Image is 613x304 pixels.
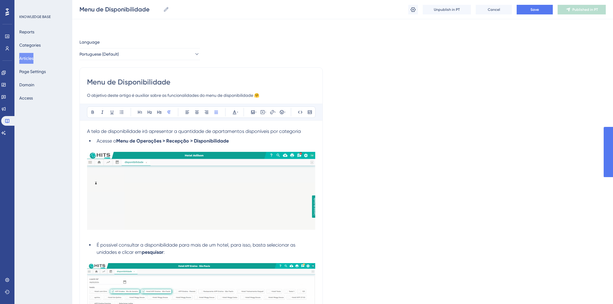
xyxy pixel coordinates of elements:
button: Cancel [476,5,512,14]
span: É possivel consultar a disponibilidade para mais de um hotel, para isso, basta selecionar as unid... [97,242,297,255]
strong: pesquisar [142,249,163,255]
button: Access [19,93,33,103]
button: Unpublish in PT [423,5,471,14]
span: A tela de disponibilidade irá apresentar a quantidade de apartamentos disponíveis por categoria [87,128,301,134]
strong: Menu de Operações > Recepção > Disponibilidade [116,138,229,144]
input: Article Name [79,5,161,14]
span: Cancel [488,7,500,12]
span: Save [531,7,539,12]
input: Article Title [87,77,315,87]
button: Save [517,5,553,14]
button: Categories [19,40,41,51]
iframe: UserGuiding AI Assistant Launcher [588,280,606,298]
span: Acesse o [97,138,116,144]
span: : [163,249,165,255]
span: Language [79,38,100,46]
button: Page Settings [19,66,46,77]
span: Unpublish in PT [434,7,460,12]
button: Articles [19,53,33,64]
input: Article Description [87,92,315,99]
div: KNOWLEDGE BASE [19,14,51,19]
button: Reports [19,26,34,37]
button: Portuguese (Default) [79,48,200,60]
button: Published in PT [558,5,606,14]
span: Published in PT [572,7,598,12]
span: Portuguese (Default) [79,51,119,58]
button: Domain [19,79,34,90]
